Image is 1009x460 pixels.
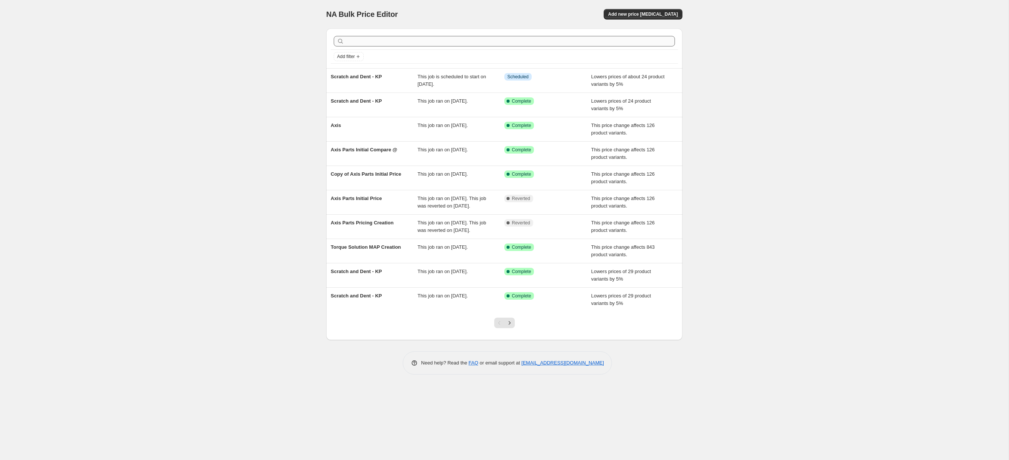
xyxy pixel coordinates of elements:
[591,171,655,184] span: This price change affects 126 product variants.
[331,293,382,299] span: Scratch and Dent - KP
[418,244,468,250] span: This job ran on [DATE].
[608,11,678,17] span: Add new price [MEDICAL_DATA]
[522,360,604,366] a: [EMAIL_ADDRESS][DOMAIN_NAME]
[421,360,469,366] span: Need help? Read the
[331,196,382,201] span: Axis Parts Initial Price
[331,122,341,128] span: Axis
[512,171,531,177] span: Complete
[591,220,655,233] span: This price change affects 126 product variants.
[507,74,529,80] span: Scheduled
[331,269,382,274] span: Scratch and Dent - KP
[591,244,655,257] span: This price change affects 843 product variants.
[337,54,355,60] span: Add filter
[469,360,478,366] a: FAQ
[604,9,682,19] button: Add new price [MEDICAL_DATA]
[504,318,515,328] button: Next
[418,74,486,87] span: This job is scheduled to start on [DATE].
[494,318,515,328] nav: Pagination
[512,269,531,275] span: Complete
[418,196,486,209] span: This job ran on [DATE]. This job was reverted on [DATE].
[418,98,468,104] span: This job ran on [DATE].
[591,196,655,209] span: This price change affects 126 product variants.
[512,293,531,299] span: Complete
[418,147,468,152] span: This job ran on [DATE].
[331,220,394,226] span: Axis Parts Pricing Creation
[418,293,468,299] span: This job ran on [DATE].
[512,244,531,250] span: Complete
[591,293,651,306] span: Lowers prices of 29 product variants by 5%
[418,220,486,233] span: This job ran on [DATE]. This job was reverted on [DATE].
[591,147,655,160] span: This price change affects 126 product variants.
[512,122,531,128] span: Complete
[478,360,522,366] span: or email support at
[331,244,401,250] span: Torque Solution MAP Creation
[334,52,364,61] button: Add filter
[512,220,530,226] span: Reverted
[418,269,468,274] span: This job ran on [DATE].
[591,74,665,87] span: Lowers prices of about 24 product variants by 5%
[331,98,382,104] span: Scratch and Dent - KP
[512,98,531,104] span: Complete
[331,74,382,79] span: Scratch and Dent - KP
[512,147,531,153] span: Complete
[512,196,530,202] span: Reverted
[418,171,468,177] span: This job ran on [DATE].
[591,122,655,136] span: This price change affects 126 product variants.
[331,171,401,177] span: Copy of Axis Parts Initial Price
[591,269,651,282] span: Lowers prices of 29 product variants by 5%
[326,10,398,18] span: NA Bulk Price Editor
[418,122,468,128] span: This job ran on [DATE].
[331,147,397,152] span: Axis Parts Initial Compare @
[591,98,651,111] span: Lowers prices of 24 product variants by 5%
